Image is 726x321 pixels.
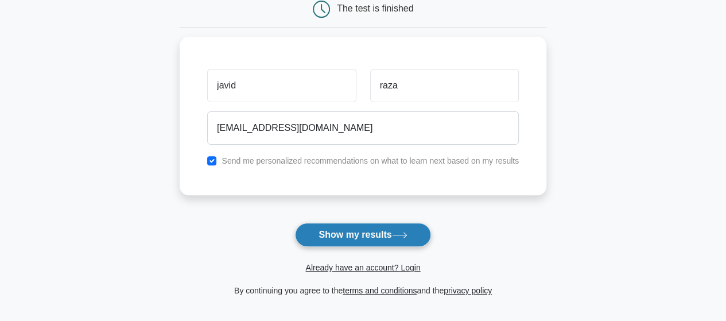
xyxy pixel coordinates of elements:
a: privacy policy [444,286,492,295]
button: Show my results [295,223,430,247]
a: terms and conditions [343,286,417,295]
input: Email [207,111,519,145]
label: Send me personalized recommendations on what to learn next based on my results [222,156,519,165]
a: Already have an account? Login [305,263,420,272]
input: First name [207,69,356,102]
div: By continuing you agree to the and the [173,284,553,297]
div: The test is finished [337,3,413,13]
input: Last name [370,69,519,102]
